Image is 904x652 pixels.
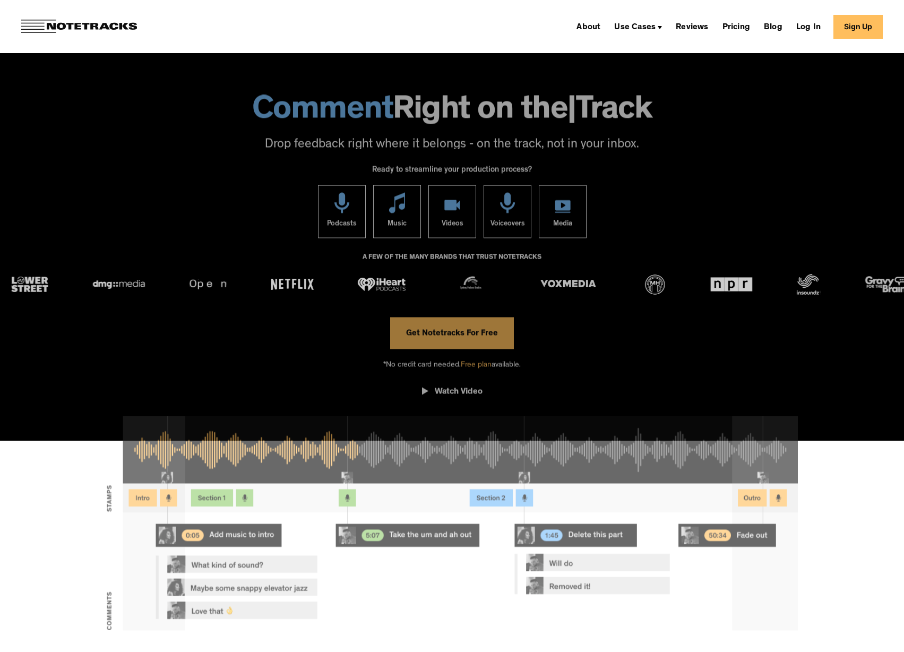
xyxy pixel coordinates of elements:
[490,213,524,237] div: Voiceovers
[833,15,883,39] a: Sign Up
[390,317,514,349] a: Get Notetracks For Free
[318,185,366,238] a: Podcasts
[792,18,825,35] a: Log In
[718,18,754,35] a: Pricing
[461,361,492,369] span: Free plan
[553,213,572,237] div: Media
[567,95,576,128] span: |
[539,185,587,238] a: Media
[363,248,541,277] div: A FEW OF THE MANY BRANDS THAT TRUST NOTETRACKS
[441,213,463,237] div: Videos
[11,136,893,154] p: Drop feedback right where it belongs - on the track, not in your inbox.
[372,160,532,185] div: Ready to streamline your production process?
[388,213,407,237] div: Music
[428,185,476,238] a: Videos
[610,18,666,35] div: Use Cases
[614,23,656,32] div: Use Cases
[760,18,787,35] a: Blog
[373,185,421,238] a: Music
[422,379,483,409] a: open lightbox
[252,95,393,128] span: Comment
[484,185,531,238] a: Voiceovers
[11,95,893,128] h1: Right on the Track
[435,387,483,398] div: Watch Video
[327,213,357,237] div: Podcasts
[572,18,605,35] a: About
[671,18,712,35] a: Reviews
[383,349,521,379] div: *No credit card needed. available.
